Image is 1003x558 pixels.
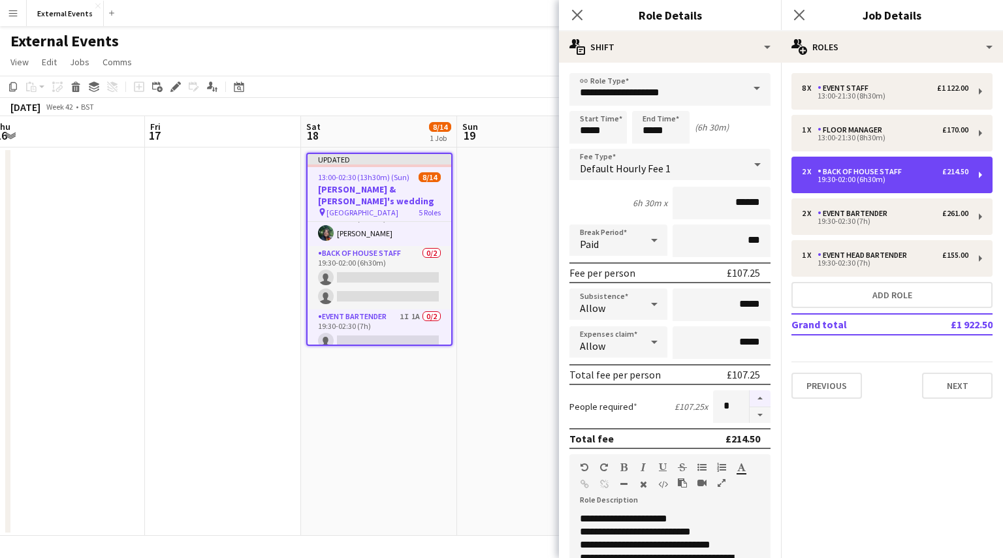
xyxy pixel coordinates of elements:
[462,121,478,132] span: Sun
[304,128,321,143] span: 18
[802,251,818,260] div: 1 x
[737,462,746,473] button: Text Color
[717,478,726,488] button: Fullscreen
[818,209,893,218] div: Event bartender
[818,125,887,134] div: Floor manager
[580,339,605,352] span: Allow
[942,209,968,218] div: £261.00
[103,56,132,68] span: Comms
[580,462,589,473] button: Undo
[569,266,635,279] div: Fee per person
[308,202,451,246] app-card-role: Floor manager1/113:00-21:30 (8h30m)[PERSON_NAME]
[802,209,818,218] div: 2 x
[460,128,478,143] span: 19
[937,84,968,93] div: £1 122.00
[750,407,771,424] button: Decrease
[308,309,451,373] app-card-role: Event bartender1I1A0/219:30-02:30 (7h)
[308,183,451,207] h3: [PERSON_NAME] & [PERSON_NAME]'s wedding
[791,373,862,399] button: Previous
[619,462,628,473] button: Bold
[43,102,76,112] span: Week 42
[81,102,94,112] div: BST
[639,462,648,473] button: Italic
[42,56,57,68] span: Edit
[580,302,605,315] span: Allow
[697,462,707,473] button: Unordered List
[658,462,667,473] button: Underline
[675,401,708,412] div: £107.25 x
[559,7,781,23] h3: Role Details
[727,368,760,381] div: £107.25
[150,121,161,132] span: Fri
[802,167,818,176] div: 2 x
[791,282,993,308] button: Add role
[942,125,968,134] div: £170.00
[569,432,614,445] div: Total fee
[97,54,137,70] a: Comms
[10,31,119,51] h1: External Events
[633,197,667,209] div: 6h 30m x
[678,478,687,488] button: Paste as plain text
[781,7,1003,23] h3: Job Details
[70,56,89,68] span: Jobs
[802,93,968,99] div: 13:00-21:30 (8h30m)
[580,162,671,175] span: Default Hourly Fee 1
[27,1,104,26] button: External Events
[802,84,818,93] div: 8 x
[802,176,968,183] div: 19:30-02:00 (6h30m)
[717,462,726,473] button: Ordered List
[802,218,968,225] div: 19:30-02:30 (7h)
[569,401,637,412] label: People required
[802,134,968,141] div: 13:00-21:30 (8h30m)
[326,208,398,217] span: [GEOGRAPHIC_DATA]
[791,314,910,335] td: Grand total
[818,167,907,176] div: Back of house staff
[10,101,40,114] div: [DATE]
[922,373,993,399] button: Next
[318,172,409,182] span: 13:00-02:30 (13h30m) (Sun)
[658,479,667,489] button: HTML Code
[306,121,321,132] span: Sat
[419,172,441,182] span: 8/14
[569,368,661,381] div: Total fee per person
[725,432,760,445] div: £214.50
[419,208,441,217] span: 5 Roles
[559,31,781,63] div: Shift
[802,125,818,134] div: 1 x
[781,31,1003,63] div: Roles
[65,54,95,70] a: Jobs
[5,54,34,70] a: View
[818,251,912,260] div: Event head Bartender
[910,314,993,335] td: £1 922.50
[306,153,453,346] app-job-card: Updated13:00-02:30 (13h30m) (Sun)8/14[PERSON_NAME] & [PERSON_NAME]'s wedding [GEOGRAPHIC_DATA]5 R...
[750,390,771,407] button: Increase
[308,154,451,164] div: Updated
[942,167,968,176] div: £214.50
[308,246,451,309] app-card-role: Back of house staff0/219:30-02:00 (6h30m)
[430,133,451,143] div: 1 Job
[599,462,609,473] button: Redo
[695,121,729,133] div: (6h 30m)
[619,479,628,489] button: Horizontal Line
[148,128,161,143] span: 17
[697,478,707,488] button: Insert video
[639,479,648,489] button: Clear Formatting
[429,122,451,132] span: 8/14
[37,54,62,70] a: Edit
[727,266,760,279] div: £107.25
[580,238,599,251] span: Paid
[10,56,29,68] span: View
[678,462,687,473] button: Strikethrough
[818,84,874,93] div: Event staff
[802,260,968,266] div: 19:30-02:30 (7h)
[942,251,968,260] div: £155.00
